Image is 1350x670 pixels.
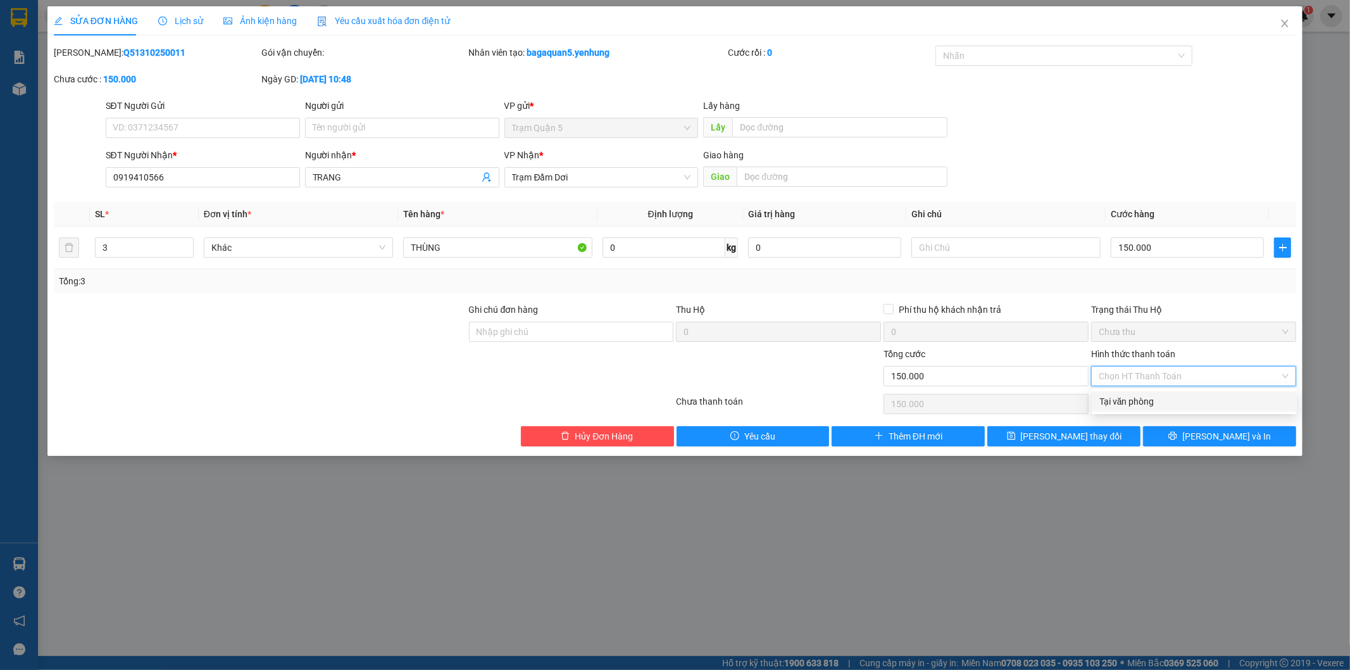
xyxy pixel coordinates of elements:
[95,209,105,219] span: SL
[1280,18,1290,28] span: close
[512,168,691,187] span: Trạm Đầm Dơi
[300,74,351,84] b: [DATE] 10:48
[317,16,451,26] span: Yêu cầu xuất hóa đơn điện tử
[911,237,1101,258] input: Ghi Chú
[748,209,795,219] span: Giá trị hàng
[512,118,691,137] span: Trạm Quận 5
[223,16,232,25] span: picture
[1143,426,1296,446] button: printer[PERSON_NAME] và In
[504,150,540,160] span: VP Nhận
[1021,429,1122,443] span: [PERSON_NAME] thay đổi
[1168,431,1177,441] span: printer
[103,74,136,84] b: 150.000
[204,209,251,219] span: Đơn vị tính
[1007,431,1016,441] span: save
[730,431,739,441] span: exclamation-circle
[725,237,738,258] span: kg
[261,46,466,60] div: Gói vận chuyển:
[1267,6,1303,42] button: Close
[317,16,327,27] img: icon
[889,429,942,443] span: Thêm ĐH mới
[767,47,772,58] b: 0
[469,322,674,342] input: Ghi chú đơn hàng
[158,16,167,25] span: clock-circle
[832,426,985,446] button: plusThêm ĐH mới
[675,395,883,417] div: Chưa thanh toán
[703,117,732,137] span: Lấy
[1091,349,1175,359] label: Hình thức thanh toán
[1111,209,1154,219] span: Cước hàng
[703,101,740,111] span: Lấy hàng
[884,349,925,359] span: Tổng cước
[1275,243,1291,253] span: plus
[54,46,259,60] div: [PERSON_NAME]:
[703,167,737,187] span: Giao
[875,431,884,441] span: plus
[575,429,633,443] span: Hủy Đơn Hàng
[728,46,933,60] div: Cước rồi :
[987,426,1141,446] button: save[PERSON_NAME] thay đổi
[1274,237,1291,258] button: plus
[906,202,1106,227] th: Ghi chú
[894,303,1006,317] span: Phí thu hộ khách nhận trả
[106,99,300,113] div: SĐT Người Gửi
[732,117,947,137] input: Dọc đường
[469,46,726,60] div: Nhân viên tạo:
[527,47,610,58] b: bagaquan5.yenhung
[54,72,259,86] div: Chưa cước :
[158,16,203,26] span: Lịch sử
[261,72,466,86] div: Ngày GD:
[703,150,744,160] span: Giao hàng
[305,148,499,162] div: Người nhận
[737,167,947,187] input: Dọc đường
[305,99,499,113] div: Người gửi
[1091,303,1296,317] div: Trạng thái Thu Hộ
[482,172,492,182] span: user-add
[1099,395,1289,408] div: Tại văn phòng
[648,209,693,219] span: Định lượng
[211,238,385,257] span: Khác
[1099,322,1289,341] span: Chưa thu
[1182,429,1271,443] span: [PERSON_NAME] và In
[744,429,775,443] span: Yêu cầu
[59,237,79,258] button: delete
[561,431,570,441] span: delete
[677,426,830,446] button: exclamation-circleYêu cầu
[469,305,539,315] label: Ghi chú đơn hàng
[54,16,63,25] span: edit
[403,209,444,219] span: Tên hàng
[504,99,699,113] div: VP gửi
[59,274,521,288] div: Tổng: 3
[123,47,185,58] b: Q51310250011
[223,16,297,26] span: Ảnh kiện hàng
[521,426,674,446] button: deleteHủy Đơn Hàng
[54,16,138,26] span: SỬA ĐƠN HÀNG
[676,305,705,315] span: Thu Hộ
[403,237,592,258] input: VD: Bàn, Ghế
[106,148,300,162] div: SĐT Người Nhận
